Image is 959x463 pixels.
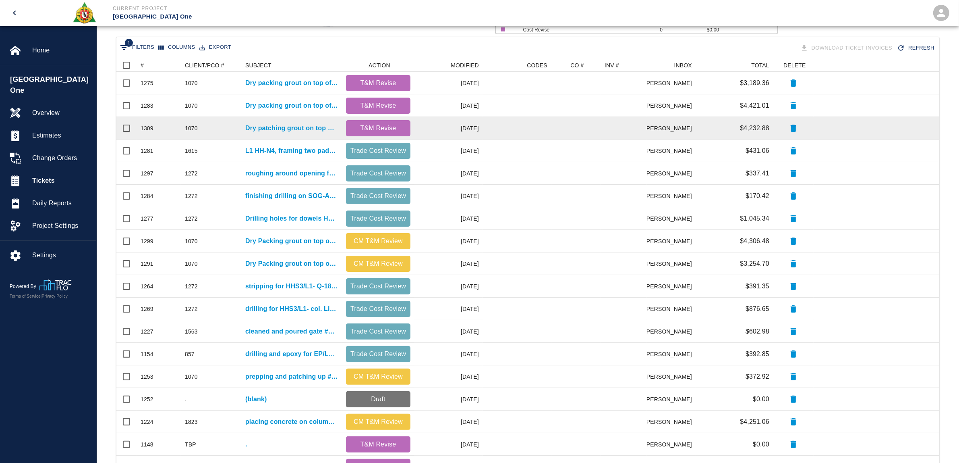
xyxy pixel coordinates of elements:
p: CM T&M Review [349,372,407,382]
p: $391.35 [746,282,769,291]
a: stripping for HHS3/L1- Q-18 line- man hole SOG leave out. Stripping wood pour stop, clean, prep f... [245,282,338,291]
a: drilling and epoxy for EP/L1- Pad#121 extension. [245,349,338,359]
span: Home [32,46,90,55]
div: [DATE] [414,252,483,275]
div: 1299 [141,237,153,245]
div: 1253 [141,373,153,381]
div: 1297 [141,169,153,177]
span: Project Settings [32,221,90,231]
div: SUBJECT [245,59,271,72]
div: . [185,395,186,403]
a: Dry patching grout on top of beams for Column line E30/[GEOGRAPHIC_DATA], E9/EJ [245,123,338,133]
div: INV # [605,59,619,72]
div: 1272 [185,215,198,223]
div: # [141,59,144,72]
div: [PERSON_NAME] [647,388,696,411]
div: 1148 [141,440,153,448]
span: [GEOGRAPHIC_DATA] One [10,74,92,96]
div: DELETE [773,59,814,72]
div: TOTAL [696,59,773,72]
p: Trade Cost Review [349,304,407,314]
div: [PERSON_NAME] [647,230,696,252]
a: (blank) [245,394,267,404]
div: [PERSON_NAME] [647,433,696,456]
div: 1070 [185,260,198,268]
div: 1272 [185,282,198,290]
div: TBP [185,440,196,448]
div: [PERSON_NAME] [647,140,696,162]
span: Estimates [32,131,90,140]
button: open drawer [5,3,24,23]
p: $3,189.36 [740,78,769,88]
span: Daily Reports [32,198,90,208]
div: 1272 [185,192,198,200]
div: 1272 [185,305,198,313]
p: . [245,440,247,449]
div: [DATE] [414,230,483,252]
div: [DATE] [414,298,483,320]
div: CLIENT/PCO # [181,59,241,72]
p: Draft [349,394,407,404]
div: 1275 [141,79,153,87]
p: T&M Revise [349,78,407,88]
p: Trade Cost Review [349,214,407,223]
div: 1277 [141,215,153,223]
div: 1309 [141,124,153,132]
span: Tickets [32,176,90,186]
p: Trade Cost Review [349,191,407,201]
div: [DATE] [414,411,483,433]
div: [DATE] [414,433,483,456]
p: T&M Revise [349,440,407,449]
div: [DATE] [414,343,483,365]
p: Dry packing grout on top of beams for Column line E18/ED [245,78,338,88]
a: Drilling holes for dowels HHS3/L1- Area 36- SOG electrical man hole- Column line Q/18. [245,214,338,223]
span: Change Orders [32,153,90,163]
div: 1070 [185,124,198,132]
div: 1070 [185,373,198,381]
span: Settings [32,250,90,260]
div: [DATE] [414,162,483,185]
p: $1,045.34 [740,214,769,223]
p: L1 HH-N4, framing two pads extension. [245,146,338,156]
div: CLIENT/PCO # [185,59,224,72]
p: $0.00 [753,440,769,449]
div: DELETE [783,59,806,72]
p: $337.41 [746,169,769,178]
div: [PERSON_NAME] [647,411,696,433]
img: Roger & Sons Concrete [72,2,97,24]
div: [PERSON_NAME] [647,72,696,94]
a: Privacy Policy [42,294,68,298]
div: [DATE] [414,72,483,94]
div: [PERSON_NAME] [647,94,696,117]
a: cleaned and poured gate #11 and #12 diving boards. [245,327,338,336]
div: 1264 [141,282,153,290]
a: prepping and patching up #13/B level 1 east side. [245,372,338,382]
div: [DATE] [414,388,483,411]
p: $602.98 [746,327,769,336]
p: CM T&M Review [349,259,407,269]
div: [PERSON_NAME] [647,162,696,185]
a: drilling for HHS3/L1- col. Line Q/18- SOG leave out. [245,304,338,314]
div: 857 [185,350,195,358]
a: Dry Packing grout on top of beams Column line E33/EC, E5/E26 [245,236,338,246]
div: 1281 [141,147,153,155]
div: CO # [570,59,584,72]
button: Refresh [895,41,938,55]
p: Trade Cost Review [349,282,407,291]
div: CODES [527,59,547,72]
img: TracFlo [39,279,72,290]
div: 1252 [141,395,153,403]
p: 0 [660,26,706,33]
button: Export [197,41,233,54]
p: T&M Revise [349,123,407,133]
p: $3,254.70 [740,259,769,269]
p: Trade Cost Review [349,146,407,156]
div: [PERSON_NAME] [647,343,696,365]
p: $170.42 [746,191,769,201]
a: finishing drilling on SOG-Area 36 electrical man hole for HHS3/L1- Col. Line Q/18 [245,191,338,201]
div: [PERSON_NAME] [647,365,696,388]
